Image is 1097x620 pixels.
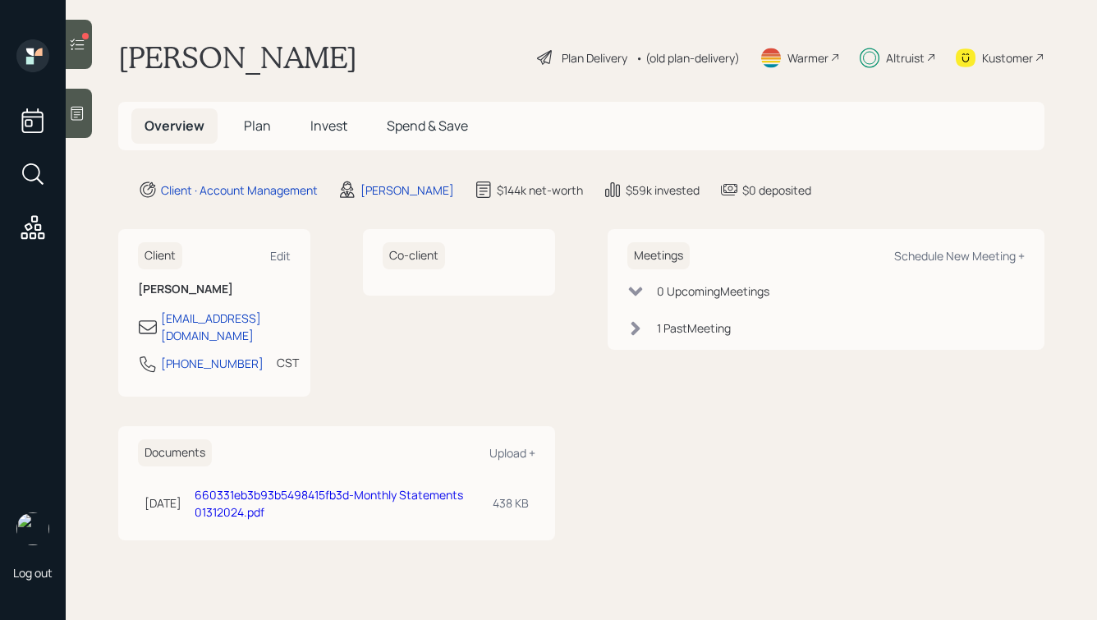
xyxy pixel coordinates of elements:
div: Log out [13,565,53,581]
div: Upload + [489,445,535,461]
span: Invest [310,117,347,135]
div: Edit [270,248,291,264]
div: 438 KB [493,494,529,512]
h6: [PERSON_NAME] [138,282,291,296]
div: Kustomer [982,49,1033,67]
a: 660331eb3b93b5498415fb3d-Monthly Statements 01312024.pdf [195,487,463,520]
div: [DATE] [145,494,181,512]
div: [EMAIL_ADDRESS][DOMAIN_NAME] [161,310,291,344]
h6: Client [138,242,182,269]
div: Plan Delivery [562,49,627,67]
h1: [PERSON_NAME] [118,39,357,76]
div: 0 Upcoming Meeting s [657,282,769,300]
div: [PERSON_NAME] [360,181,454,199]
img: hunter_neumayer.jpg [16,512,49,545]
div: CST [277,354,299,371]
h6: Co-client [383,242,445,269]
div: 1 Past Meeting [657,319,731,337]
div: $0 deposited [742,181,811,199]
div: Altruist [886,49,925,67]
h6: Documents [138,439,212,466]
span: Plan [244,117,271,135]
span: Spend & Save [387,117,468,135]
div: [PHONE_NUMBER] [161,355,264,372]
span: Overview [145,117,204,135]
div: $59k invested [626,181,700,199]
div: Client · Account Management [161,181,318,199]
div: Schedule New Meeting + [894,248,1025,264]
div: Warmer [787,49,828,67]
div: $144k net-worth [497,181,583,199]
h6: Meetings [627,242,690,269]
div: • (old plan-delivery) [636,49,740,67]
